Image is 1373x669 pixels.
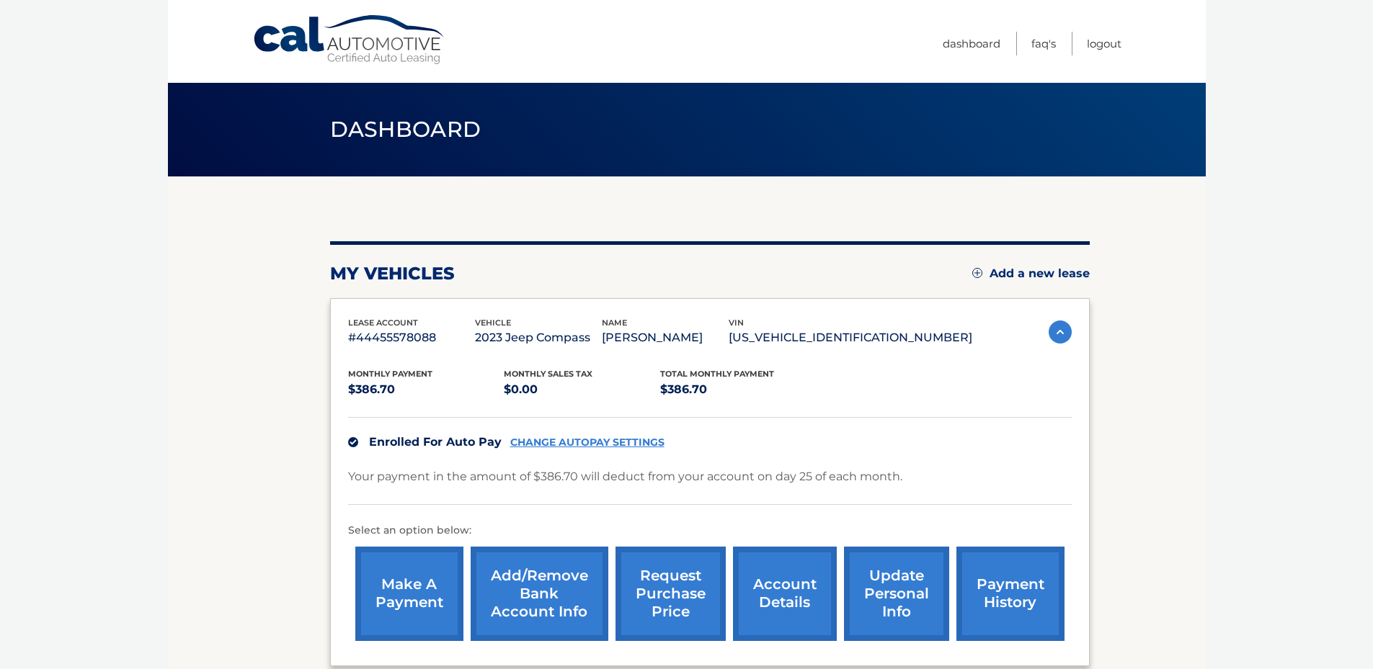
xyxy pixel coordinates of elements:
p: 2023 Jeep Compass [475,328,602,348]
a: Add/Remove bank account info [471,547,608,641]
span: Dashboard [330,116,481,143]
span: lease account [348,318,418,328]
span: name [602,318,627,328]
a: update personal info [844,547,949,641]
img: check.svg [348,437,358,447]
span: Monthly sales Tax [504,369,592,379]
p: Your payment in the amount of $386.70 will deduct from your account on day 25 of each month. [348,467,902,487]
p: [PERSON_NAME] [602,328,729,348]
a: request purchase price [616,547,726,641]
a: Logout [1087,32,1121,55]
p: $386.70 [660,380,817,400]
a: Add a new lease [972,266,1090,281]
span: Monthly Payment [348,369,432,379]
span: vehicle [475,318,511,328]
a: Cal Automotive [252,14,447,66]
a: CHANGE AUTOPAY SETTINGS [510,436,665,449]
img: add.svg [972,268,982,278]
span: Enrolled For Auto Pay [369,435,502,449]
span: Total Monthly Payment [660,369,774,379]
h2: my vehicles [330,263,455,284]
p: #44455578088 [348,328,475,348]
span: vin [729,318,744,328]
p: [US_VEHICLE_IDENTIFICATION_NUMBER] [729,328,972,348]
p: $0.00 [504,380,660,400]
p: Select an option below: [348,522,1072,539]
p: $386.70 [348,380,505,400]
a: payment history [956,547,1065,641]
a: make a payment [355,547,463,641]
a: FAQ's [1031,32,1056,55]
a: Dashboard [943,32,1000,55]
a: account details [733,547,837,641]
img: accordion-active.svg [1049,320,1072,344]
